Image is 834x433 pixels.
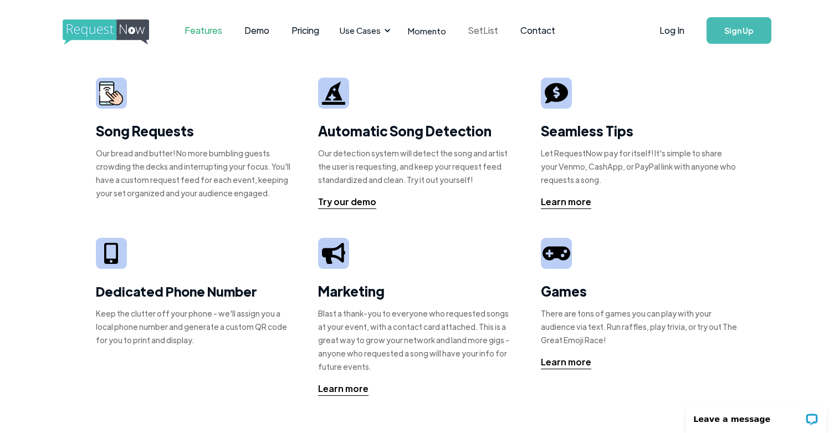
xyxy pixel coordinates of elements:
[541,307,739,347] div: There are tons of games you can play with your audience via text. Run raffles, play trivia, or tr...
[280,13,330,48] a: Pricing
[63,19,170,45] img: requestnow logo
[509,13,566,48] a: Contact
[457,13,509,48] a: SetList
[541,355,591,369] a: Learn more
[545,81,568,105] img: tip sign
[96,307,294,347] div: Keep the clutter off your phone - we'll assign you a local phone number and generate a custom QR ...
[318,382,369,396] a: Learn more
[541,146,739,186] div: Let RequestNow pay for itself! It's simple to share your Venmo, CashApp, or PayPal link with anyo...
[397,14,457,47] a: Momento
[318,195,376,209] a: Try our demo
[96,146,294,200] div: Our bread and butter! No more bumbling guests crowding the decks and interrupting your focus. You...
[318,146,516,186] div: Our detection system will detect the song and artist the user is requesting, and keep your reques...
[96,122,194,139] strong: Song Requests
[707,17,771,44] a: Sign Up
[63,19,146,42] a: home
[99,81,123,105] img: smarphone
[318,382,369,395] div: Learn more
[322,243,345,263] img: megaphone
[104,243,117,264] img: iphone
[322,81,345,105] img: wizard hat
[318,307,516,373] div: Blast a thank-you to everyone who requested songs at your event, with a contact card attached. Th...
[541,122,633,139] strong: Seamless Tips
[318,122,492,139] strong: Automatic Song Detection
[543,242,570,264] img: video game
[340,24,381,37] div: Use Cases
[648,11,695,50] a: Log In
[678,398,834,433] iframe: LiveChat chat widget
[333,13,394,48] div: Use Cases
[233,13,280,48] a: Demo
[541,282,587,299] strong: Games
[96,282,257,300] strong: Dedicated Phone Number
[173,13,233,48] a: Features
[541,195,591,209] a: Learn more
[541,195,591,208] div: Learn more
[318,282,385,299] strong: Marketing
[318,195,376,208] div: Try our demo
